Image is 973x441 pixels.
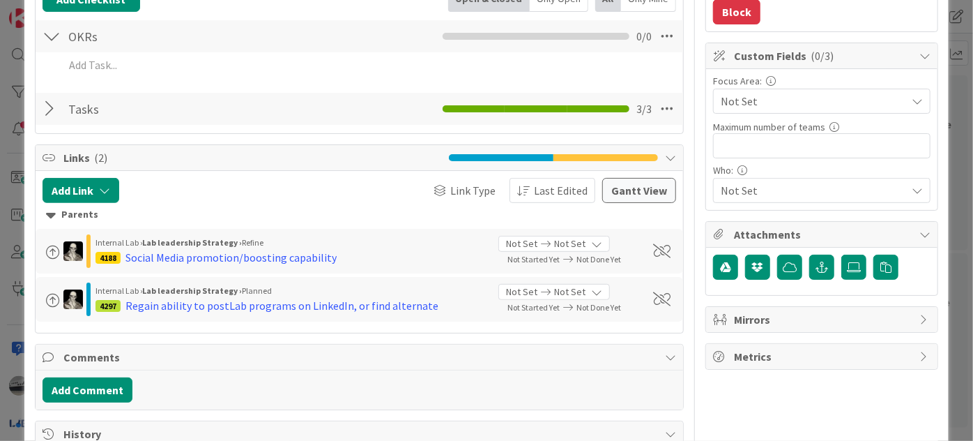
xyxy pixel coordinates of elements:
[713,76,930,86] div: Focus Area:
[554,237,585,251] span: Not Set
[95,252,121,264] div: 4188
[63,149,442,166] span: Links
[734,47,912,64] span: Custom Fields
[43,178,119,203] button: Add Link
[63,96,334,121] input: Add Checklist...
[242,237,263,248] span: Refine
[507,302,560,313] span: Not Started Yet
[636,28,652,45] span: 0 / 0
[811,49,834,63] span: ( 0/3 )
[63,241,83,261] img: WS
[507,254,560,264] span: Not Started Yet
[95,237,142,248] span: Internal Lab ›
[63,349,658,366] span: Comments
[63,290,83,309] img: WS
[95,300,121,312] div: 4297
[43,378,132,403] button: Add Comment
[125,297,438,314] div: Regain ability to postLab programs on LinkedIn, or find alternate
[125,249,337,266] div: Social Media promotion/boosting capability
[636,100,652,117] span: 3 / 3
[713,121,825,133] label: Maximum number of teams
[450,182,496,199] span: Link Type
[510,178,595,203] button: Last Edited
[242,285,272,296] span: Planned
[95,285,142,296] span: Internal Lab ›
[554,285,585,299] span: Not Set
[506,237,537,251] span: Not Set
[734,226,912,243] span: Attachments
[46,207,673,223] div: Parents
[506,285,537,299] span: Not Set
[721,93,906,110] span: Not Set
[63,24,334,49] input: Add Checklist...
[94,151,107,165] span: ( 2 )
[602,178,676,203] button: Gantt View
[576,254,621,264] span: Not Done Yet
[713,165,930,175] div: Who:
[734,348,912,365] span: Metrics
[734,311,912,328] span: Mirrors
[576,302,621,313] span: Not Done Yet
[534,182,588,199] span: Last Edited
[721,182,906,199] span: Not Set
[142,285,242,296] b: Lab leadership Strategy ›
[142,237,242,248] b: Lab leadership Strategy ›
